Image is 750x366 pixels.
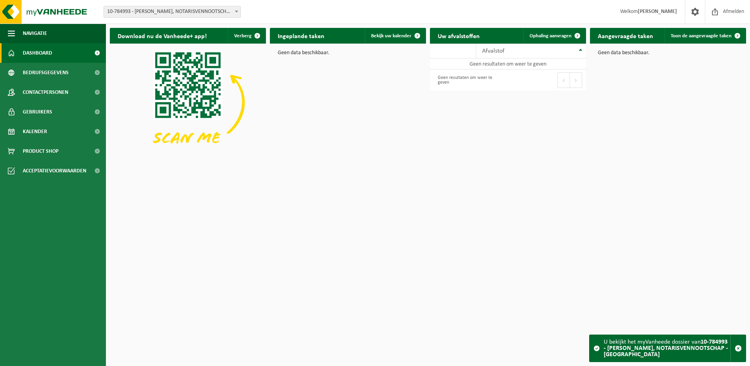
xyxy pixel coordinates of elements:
[23,141,58,161] span: Product Shop
[110,28,215,43] h2: Download nu de Vanheede+ app!
[482,48,504,54] span: Afvalstof
[23,122,47,141] span: Kalender
[23,161,86,181] span: Acceptatievoorwaarden
[104,6,240,17] span: 10-784993 - STIJN RAES, NOTARISVENNOOTSCHAP - SINT-MARTENS-LATEM
[638,9,677,15] strong: [PERSON_NAME]
[110,44,266,161] img: Download de VHEPlus App
[23,63,69,82] span: Bedrijfsgegevens
[530,33,572,38] span: Ophaling aanvragen
[23,24,47,43] span: Navigatie
[604,335,730,362] div: U bekijkt het myVanheede dossier van
[598,50,738,56] p: Geen data beschikbaar.
[23,82,68,102] span: Contactpersonen
[590,28,661,43] h2: Aangevraagde taken
[371,33,411,38] span: Bekijk uw kalender
[430,59,586,70] td: Geen resultaten om weer te geven
[270,28,332,43] h2: Ingeplande taken
[671,33,732,38] span: Toon de aangevraagde taken
[604,339,728,358] strong: 10-784993 - [PERSON_NAME], NOTARISVENNOOTSCHAP - [GEOGRAPHIC_DATA]
[557,72,570,88] button: Previous
[23,102,52,122] span: Gebruikers
[365,28,425,44] a: Bekijk uw kalender
[570,72,582,88] button: Next
[104,6,241,18] span: 10-784993 - STIJN RAES, NOTARISVENNOOTSCHAP - SINT-MARTENS-LATEM
[23,43,52,63] span: Dashboard
[523,28,585,44] a: Ophaling aanvragen
[430,28,488,43] h2: Uw afvalstoffen
[278,50,418,56] p: Geen data beschikbaar.
[434,71,504,89] div: Geen resultaten om weer te geven
[664,28,745,44] a: Toon de aangevraagde taken
[234,33,251,38] span: Verberg
[228,28,265,44] button: Verberg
